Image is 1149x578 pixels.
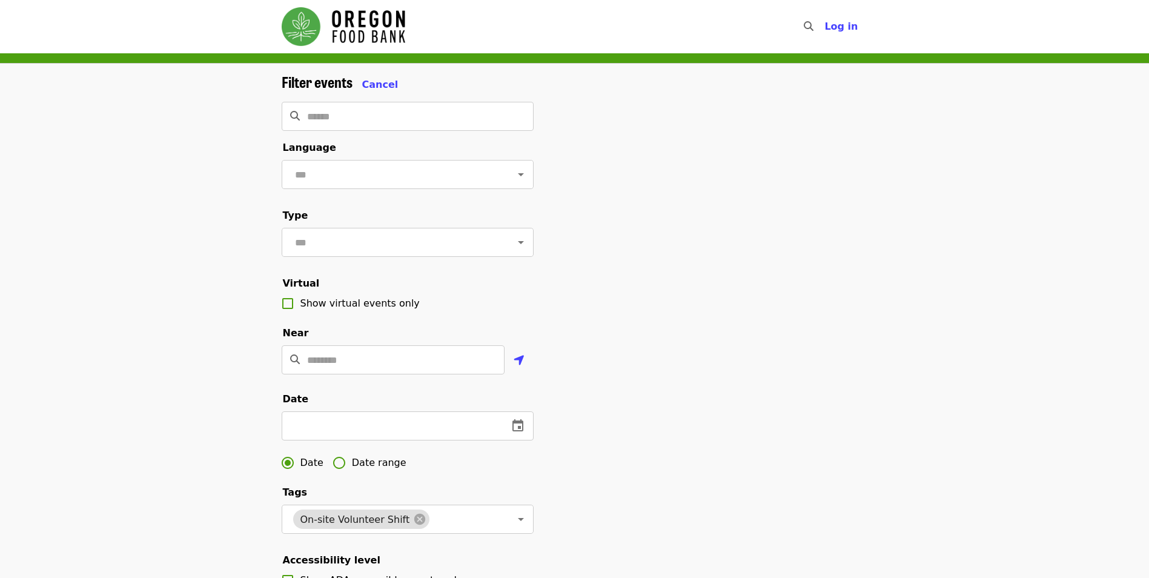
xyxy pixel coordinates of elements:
[307,345,505,374] input: Location
[352,456,406,470] span: Date range
[307,102,534,131] input: Search
[283,393,309,405] span: Date
[512,166,529,183] button: Open
[824,21,858,32] span: Log in
[283,210,308,221] span: Type
[290,110,300,122] i: search icon
[290,354,300,365] i: search icon
[282,7,405,46] img: Oregon Food Bank - Home
[283,487,308,498] span: Tags
[362,79,399,90] span: Cancel
[283,277,320,289] span: Virtual
[293,510,430,529] div: On-site Volunteer Shift
[283,327,309,339] span: Near
[300,456,323,470] span: Date
[815,15,867,39] button: Log in
[283,554,380,566] span: Accessibility level
[804,21,813,32] i: search icon
[514,353,525,368] i: location-arrow icon
[300,297,420,309] span: Show virtual events only
[505,347,534,376] button: Use my location
[282,71,353,92] span: Filter events
[503,411,532,440] button: change date
[821,12,830,41] input: Search
[512,234,529,251] button: Open
[512,511,529,528] button: Open
[362,78,399,92] button: Cancel
[283,142,336,153] span: Language
[293,514,417,525] span: On-site Volunteer Shift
